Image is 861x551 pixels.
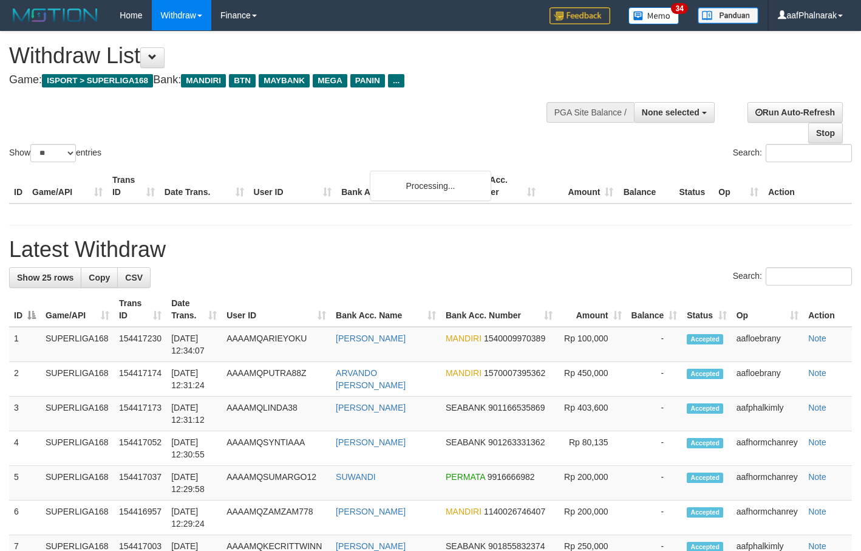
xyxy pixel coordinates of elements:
input: Search: [766,267,852,286]
th: Date Trans.: activate to sort column ascending [166,292,222,327]
span: Accepted [687,334,723,344]
a: Stop [808,123,843,143]
th: Amount [540,169,619,204]
td: 4 [9,431,41,466]
td: 154417174 [114,362,166,397]
span: SEABANK [446,403,486,412]
span: Show 25 rows [17,273,73,282]
span: ... [388,74,404,87]
span: Accepted [687,473,723,483]
label: Search: [733,267,852,286]
span: Copy 1540009970389 to clipboard [484,334,545,343]
td: [DATE] 12:29:24 [166,501,222,535]
input: Search: [766,144,852,162]
td: AAAAMQSYNTIAAA [222,431,331,466]
span: Copy 1140026746407 to clipboard [484,507,545,516]
td: - [627,501,682,535]
td: Rp 403,600 [557,397,627,431]
label: Show entries [9,144,101,162]
a: SUWANDI [336,472,376,482]
th: Amount: activate to sort column ascending [557,292,627,327]
span: Copy 901855832374 to clipboard [488,541,545,551]
span: CSV [125,273,143,282]
td: [DATE] 12:31:24 [166,362,222,397]
th: Bank Acc. Number [462,169,540,204]
th: User ID: activate to sort column ascending [222,292,331,327]
td: AAAAMQPUTRA88Z [222,362,331,397]
td: SUPERLIGA168 [41,431,114,466]
td: Rp 200,000 [557,501,627,535]
td: aafloebrany [732,362,803,397]
span: Copy 901263331362 to clipboard [488,437,545,447]
th: Status: activate to sort column ascending [682,292,731,327]
span: SEABANK [446,437,486,447]
td: [DATE] 12:30:55 [166,431,222,466]
span: MANDIRI [446,368,482,378]
th: Op [713,169,763,204]
td: SUPERLIGA168 [41,466,114,501]
td: - [627,397,682,431]
td: aafhormchanrey [732,501,803,535]
a: Note [808,403,826,412]
span: ISPORT > SUPERLIGA168 [42,74,153,87]
a: Note [808,472,826,482]
img: panduan.png [698,7,758,24]
div: PGA Site Balance / [546,102,634,123]
h1: Latest Withdraw [9,238,852,262]
th: Balance: activate to sort column ascending [627,292,682,327]
a: Copy [81,267,118,288]
td: - [627,362,682,397]
a: [PERSON_NAME] [336,403,406,412]
div: Processing... [370,171,491,201]
td: Rp 100,000 [557,327,627,362]
td: 5 [9,466,41,501]
img: Feedback.jpg [550,7,610,24]
td: 3 [9,397,41,431]
span: MANDIRI [446,507,482,516]
td: AAAAMQSUMARGO12 [222,466,331,501]
span: MANDIRI [446,334,482,343]
td: [DATE] 12:29:58 [166,466,222,501]
a: Note [808,541,826,551]
td: SUPERLIGA168 [41,501,114,535]
th: Action [763,169,852,204]
th: Trans ID: activate to sort column ascending [114,292,166,327]
a: [PERSON_NAME] [336,334,406,343]
td: SUPERLIGA168 [41,327,114,362]
span: PERMATA [446,472,485,482]
th: Bank Acc. Name: activate to sort column ascending [331,292,441,327]
a: Note [808,334,826,343]
td: 6 [9,501,41,535]
th: Status [674,169,713,204]
th: Date Trans. [160,169,249,204]
th: Op: activate to sort column ascending [732,292,803,327]
th: ID [9,169,27,204]
td: - [627,466,682,501]
td: SUPERLIGA168 [41,362,114,397]
td: aafhormchanrey [732,466,803,501]
th: ID: activate to sort column descending [9,292,41,327]
a: Note [808,437,826,447]
td: [DATE] 12:31:12 [166,397,222,431]
th: Bank Acc. Number: activate to sort column ascending [441,292,557,327]
td: aafloebrany [732,327,803,362]
button: None selected [634,102,715,123]
span: Copy 901166535869 to clipboard [488,403,545,412]
td: aafhormchanrey [732,431,803,466]
td: 154417037 [114,466,166,501]
img: Button%20Memo.svg [628,7,679,24]
th: User ID [249,169,337,204]
span: Accepted [687,438,723,448]
a: [PERSON_NAME] [336,507,406,516]
span: Accepted [687,403,723,414]
th: Action [803,292,852,327]
a: CSV [117,267,151,288]
span: SEABANK [446,541,486,551]
a: Show 25 rows [9,267,81,288]
h1: Withdraw List [9,44,562,68]
span: Accepted [687,507,723,518]
a: [PERSON_NAME] [336,437,406,447]
span: Copy 1570007395362 to clipboard [484,368,545,378]
img: MOTION_logo.png [9,6,101,24]
td: 154417173 [114,397,166,431]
